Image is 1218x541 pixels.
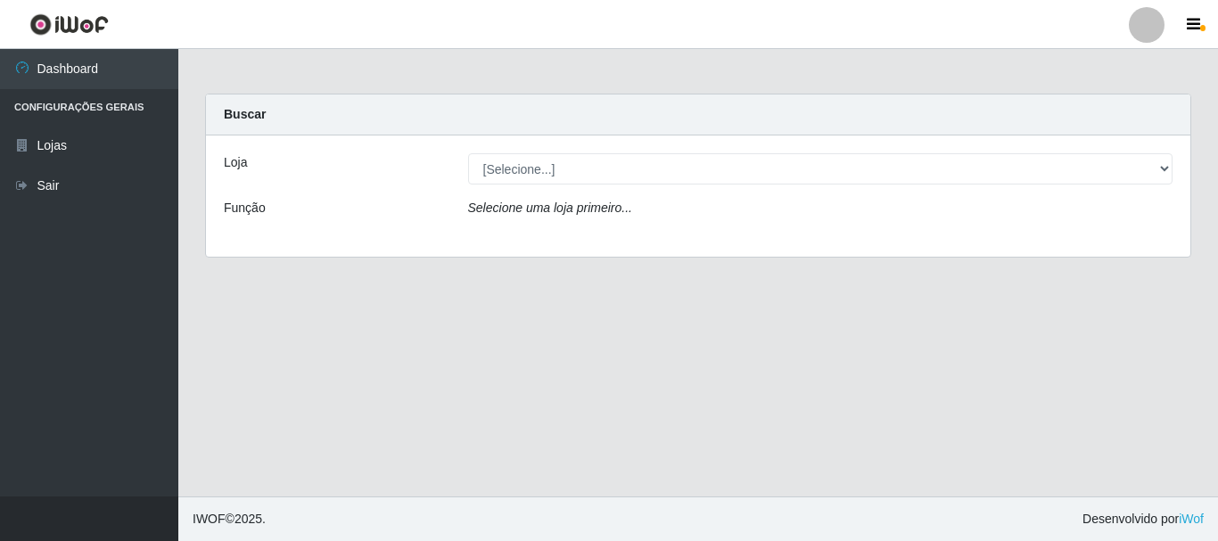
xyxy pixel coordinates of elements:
label: Função [224,199,266,217]
span: Desenvolvido por [1082,510,1204,529]
label: Loja [224,153,247,172]
span: IWOF [193,512,226,526]
i: Selecione uma loja primeiro... [468,201,632,215]
strong: Buscar [224,107,266,121]
img: CoreUI Logo [29,13,109,36]
a: iWof [1179,512,1204,526]
span: © 2025 . [193,510,266,529]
